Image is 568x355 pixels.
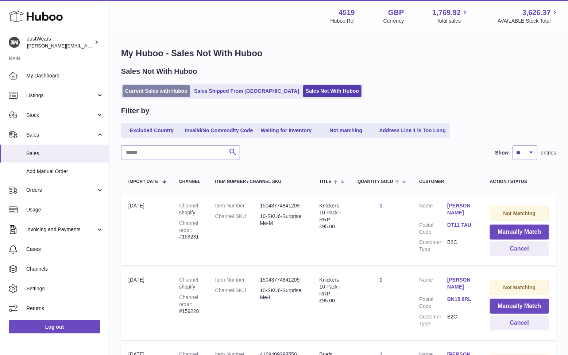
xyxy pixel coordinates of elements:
a: 1 [380,277,383,283]
label: Show [495,149,509,156]
a: BN15 8RL [447,296,475,303]
span: Quantity Sold [358,179,393,184]
a: 1 [380,203,383,209]
strong: GBP [388,8,404,18]
td: [DATE] [121,269,172,340]
div: Currency [383,18,404,24]
div: Action / Status [490,179,549,184]
a: Not matching [317,125,375,137]
a: Address Line 1 is Too Long [377,125,449,137]
div: shopify [179,202,201,216]
span: Invoicing and Payments [26,226,96,233]
span: Listings [26,92,96,99]
div: Channel [179,179,201,184]
span: 1,769.92 [433,8,461,18]
strong: Not Matching [503,210,536,216]
a: Log out [9,320,100,333]
span: Total sales [437,18,469,24]
span: Sales [26,131,96,138]
a: Current Sales with Huboo [123,85,190,97]
dt: Item Number [215,202,260,209]
span: Add Manual Order [26,168,104,175]
div: #159231 [179,220,201,241]
h2: Filter by [121,106,150,116]
dt: Postal Code [419,222,447,236]
strong: Channel order [179,294,198,307]
strong: Channel [179,203,200,209]
a: Invalid/No Commodity Code [182,125,256,137]
h1: My Huboo - Sales Not With Huboo [121,47,556,59]
div: shopify [179,276,201,290]
div: JustWears [27,35,93,49]
span: Returns [26,305,104,312]
dd: B2C [447,239,475,253]
span: Stock [26,112,96,119]
div: Item Number / Channel SKU [215,179,305,184]
strong: Not Matching [503,285,536,290]
dt: Channel SKU [215,287,260,301]
dt: Name [419,202,447,218]
div: Huboo Ref [331,18,355,24]
a: 3,626.37 AVAILABLE Stock Total [498,8,559,24]
a: Waiting for Inventory [257,125,316,137]
a: DT11 7AU [447,222,475,229]
button: Cancel [490,316,549,331]
span: AVAILABLE Stock Total [498,18,559,24]
button: Manually Match [490,225,549,240]
span: Channels [26,266,104,272]
img: josh@just-wears.com [9,37,20,48]
a: [PERSON_NAME] [447,202,475,216]
dd: 15043774841209 [260,276,305,283]
dt: Postal Code [419,296,447,310]
dd: 10-SKU6-Surprise Me-L [260,287,305,301]
div: Customer [419,179,475,184]
dt: Name [419,276,447,292]
span: 3,626.37 [522,8,551,18]
h2: Sales Not With Huboo [121,66,197,76]
span: My Dashboard [26,72,104,79]
div: Knickers 10 Pack - RRP £95.00 [320,202,343,230]
dd: 10-SKU6-Surprise Me-M [260,213,305,227]
dt: Customer Type [419,239,447,253]
dt: Item Number [215,276,260,283]
dt: Customer Type [419,313,447,327]
span: Settings [26,285,104,292]
span: Usage [26,206,104,213]
a: [PERSON_NAME] [447,276,475,290]
a: Sales Shipped From [GEOGRAPHIC_DATA] [192,85,302,97]
a: Excluded Country [123,125,181,137]
span: Import date [128,179,158,184]
span: Cases [26,246,104,253]
span: Title [320,179,332,184]
a: 1,769.92 Total sales [433,8,470,24]
span: [PERSON_NAME][EMAIL_ADDRESS][DOMAIN_NAME] [27,43,146,49]
dd: 15043774841209 [260,202,305,209]
strong: Channel [179,277,200,283]
strong: 4519 [339,8,355,18]
button: Cancel [490,241,549,256]
span: Sales [26,150,104,157]
dt: Channel SKU [215,213,260,227]
span: entries [541,149,556,156]
td: [DATE] [121,195,172,266]
dd: B2C [447,313,475,327]
div: Knickers 10 Pack - RRP £95.00 [320,276,343,304]
a: Sales Not With Huboo [303,85,362,97]
button: Manually Match [490,299,549,314]
div: #159228 [179,294,201,315]
strong: Channel order [179,220,198,233]
span: Orders [26,187,96,194]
